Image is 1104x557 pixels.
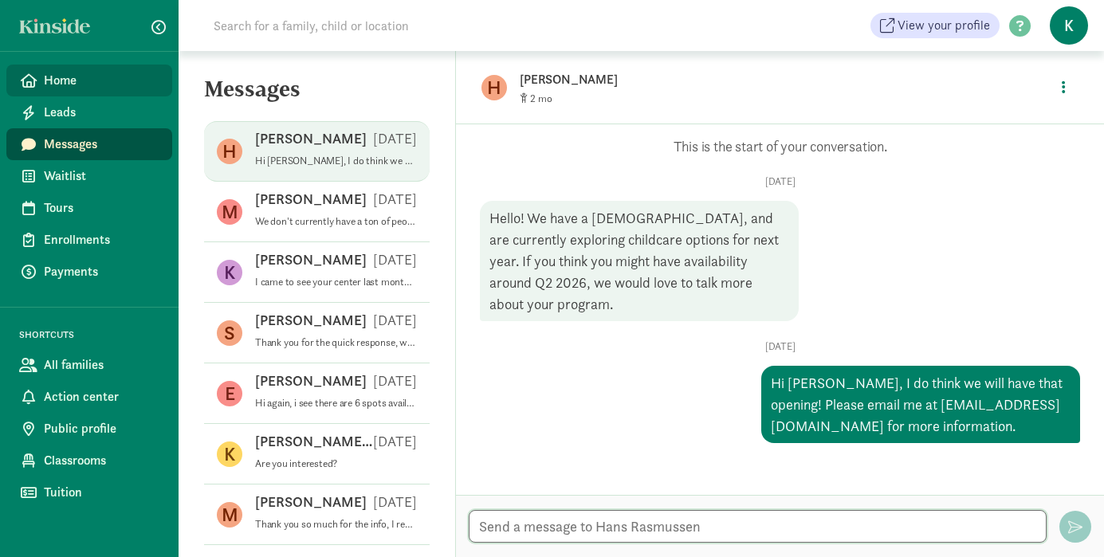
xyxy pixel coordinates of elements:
a: Action center [6,381,172,413]
a: Tuition [6,477,172,508]
p: We don't currently have a ton of people as forward thinking as you do. So if you signed up I thin... [255,215,417,228]
span: Public profile [44,419,159,438]
figure: H [481,75,507,100]
a: Payments [6,256,172,288]
a: Enrollments [6,224,172,256]
p: [DATE] [373,190,417,209]
span: Payments [44,262,159,281]
a: Public profile [6,413,172,445]
figure: S [217,320,242,346]
p: Thank you for the quick response, we're on the waitlist! [255,336,417,349]
a: Tours [6,192,172,224]
a: Leads [6,96,172,128]
span: Home [44,71,159,90]
h5: Messages [179,76,455,115]
p: Hi [PERSON_NAME], I do think we will have that opening! Please email me at [EMAIL_ADDRESS][DOMAIN... [255,155,417,167]
span: Leads [44,103,159,122]
div: Hello! We have a [DEMOGRAPHIC_DATA], and are currently exploring childcare options for next year.... [480,201,799,321]
a: Messages [6,128,172,160]
span: View your profile [898,16,990,35]
figure: M [217,502,242,528]
p: [PERSON_NAME] N [255,432,373,451]
p: [DATE] [373,129,417,148]
span: K [1050,6,1088,45]
div: Hi [PERSON_NAME], I do think we will have that opening! Please email me at [EMAIL_ADDRESS][DOMAIN... [761,366,1080,443]
p: [PERSON_NAME] [255,250,367,269]
input: Search for a family, child or location [204,10,651,41]
span: Tuition [44,483,159,502]
a: All families [6,349,172,381]
figure: K [217,441,242,467]
figure: E [217,381,242,406]
p: [DATE] [373,432,417,451]
p: Are you interested? [255,457,417,470]
iframe: Chat Widget [1024,481,1104,557]
p: [DATE] [373,371,417,390]
p: [DATE] [373,311,417,330]
p: I came to see your center last month and was very impressed. I reached out through email about av... [255,276,417,288]
p: [DATE] [373,250,417,269]
p: [PERSON_NAME] [255,190,367,209]
a: View your profile [870,13,1000,38]
figure: H [217,139,242,164]
p: [PERSON_NAME] [255,129,367,148]
p: [PERSON_NAME] [255,311,367,330]
span: All families [44,355,159,375]
p: This is the start of your conversation. [480,137,1080,156]
figure: M [217,199,242,225]
p: Thank you so much for the info, I really hope we can make it for the August cohort. My infant sho... [255,518,417,531]
a: Home [6,65,172,96]
span: Action center [44,387,159,406]
figure: K [217,260,242,285]
span: Enrollments [44,230,159,249]
p: [DATE] [480,340,1080,353]
span: Classrooms [44,451,159,470]
p: Hi again, i see there are 6 spots available. Another question I have is for the [DATE] availabili... [255,397,417,410]
span: 2 [530,92,552,105]
p: [PERSON_NAME] [520,69,1022,91]
p: [DATE] [480,175,1080,188]
p: [PERSON_NAME] [255,492,367,512]
p: [PERSON_NAME] [255,371,367,390]
p: [DATE] [373,492,417,512]
a: Classrooms [6,445,172,477]
span: Messages [44,135,159,154]
a: Waitlist [6,160,172,192]
span: Tours [44,198,159,218]
span: Waitlist [44,167,159,186]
